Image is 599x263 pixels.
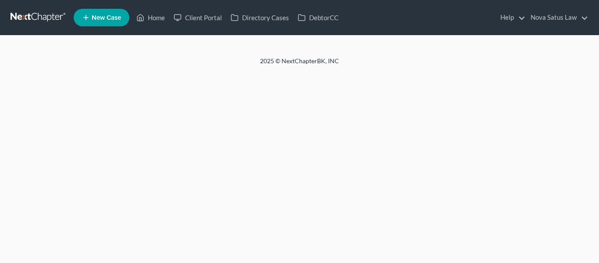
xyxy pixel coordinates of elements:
[169,10,226,25] a: Client Portal
[526,10,588,25] a: Nova Satus Law
[50,57,549,72] div: 2025 © NextChapterBK, INC
[74,9,129,26] new-legal-case-button: New Case
[226,10,293,25] a: Directory Cases
[293,10,343,25] a: DebtorCC
[132,10,169,25] a: Home
[496,10,525,25] a: Help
